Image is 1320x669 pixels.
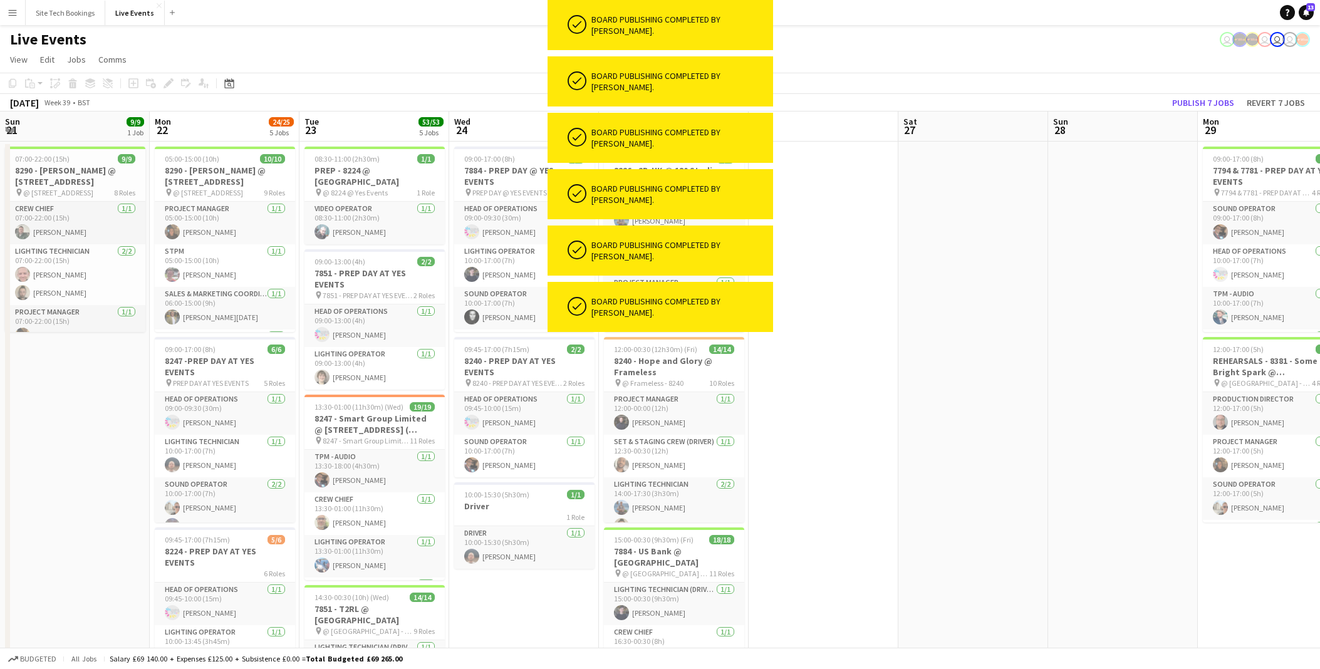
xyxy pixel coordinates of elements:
div: [DATE] [10,96,39,109]
button: Revert 7 jobs [1242,95,1310,111]
span: 13 [1306,3,1315,11]
app-user-avatar: Production Managers [1232,32,1247,47]
span: Week 39 [41,98,73,107]
app-user-avatar: Production Managers [1245,32,1260,47]
div: Board publishing completed by [PERSON_NAME]. [591,239,768,262]
a: 13 [1299,5,1314,20]
span: Budgeted [20,655,56,663]
span: Total Budgeted £69 265.00 [306,654,402,663]
button: Publish 7 jobs [1167,95,1239,111]
a: Jobs [62,51,91,68]
a: Edit [35,51,60,68]
app-user-avatar: Technical Department [1257,32,1272,47]
a: View [5,51,33,68]
div: Board publishing completed by [PERSON_NAME]. [591,14,768,36]
app-user-avatar: Technical Department [1270,32,1285,47]
span: View [10,54,28,65]
h1: Live Events [10,30,86,49]
button: Budgeted [6,652,58,666]
span: Comms [98,54,127,65]
app-user-avatar: Technical Department [1282,32,1297,47]
div: Salary £69 140.00 + Expenses £125.00 + Subsistence £0.00 = [110,654,402,663]
app-user-avatar: Alex Gill [1295,32,1310,47]
span: All jobs [69,654,99,663]
div: Board publishing completed by [PERSON_NAME]. [591,127,768,149]
app-user-avatar: Eden Hopkins [1220,32,1235,47]
div: Board publishing completed by [PERSON_NAME]. [591,70,768,93]
div: Board publishing completed by [PERSON_NAME]. [591,183,768,205]
div: BST [78,98,90,107]
span: Jobs [67,54,86,65]
button: Site Tech Bookings [26,1,105,25]
button: Live Events [105,1,165,25]
div: Board publishing completed by [PERSON_NAME]. [591,296,768,318]
span: Edit [40,54,55,65]
a: Comms [93,51,132,68]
